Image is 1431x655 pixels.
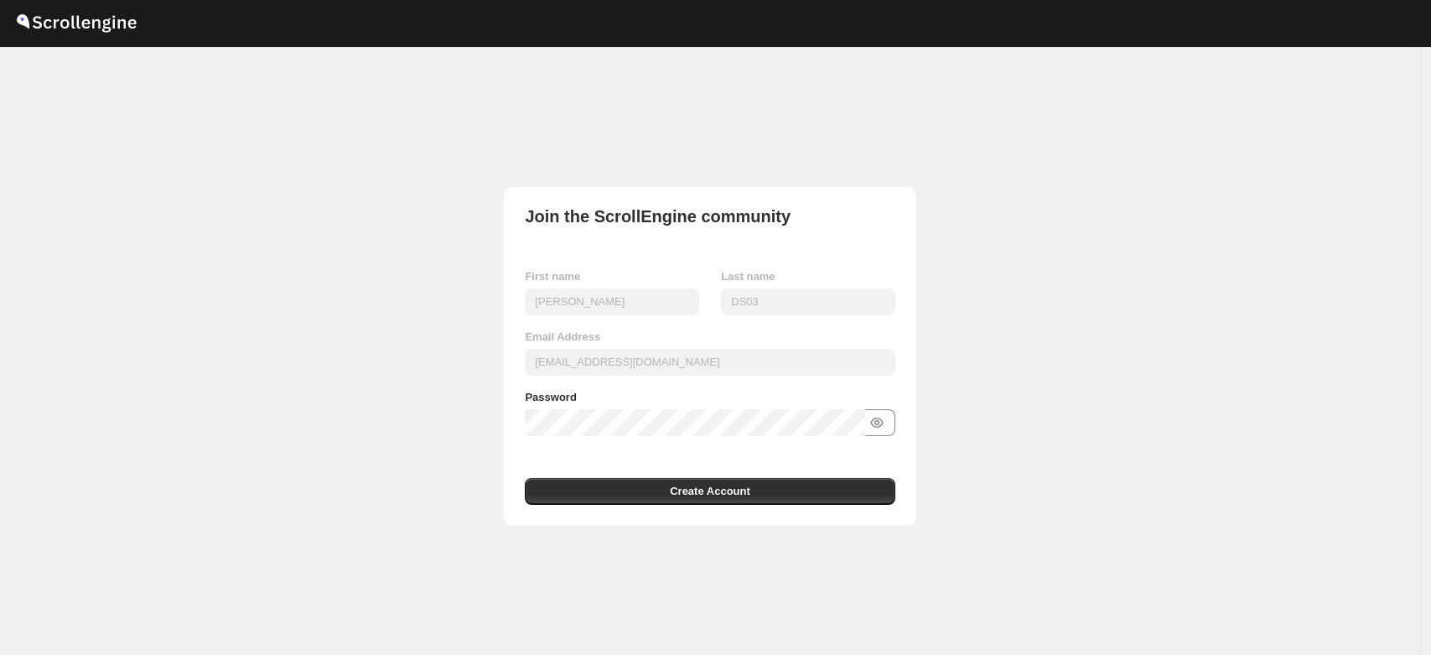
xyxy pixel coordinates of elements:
[670,483,750,500] span: Create Account
[525,330,600,343] b: Email Address
[525,208,791,225] div: Join the ScrollEngine community
[721,270,775,283] b: Last name
[525,478,894,505] button: Create Account
[525,270,580,283] b: First name
[525,391,576,403] b: Password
